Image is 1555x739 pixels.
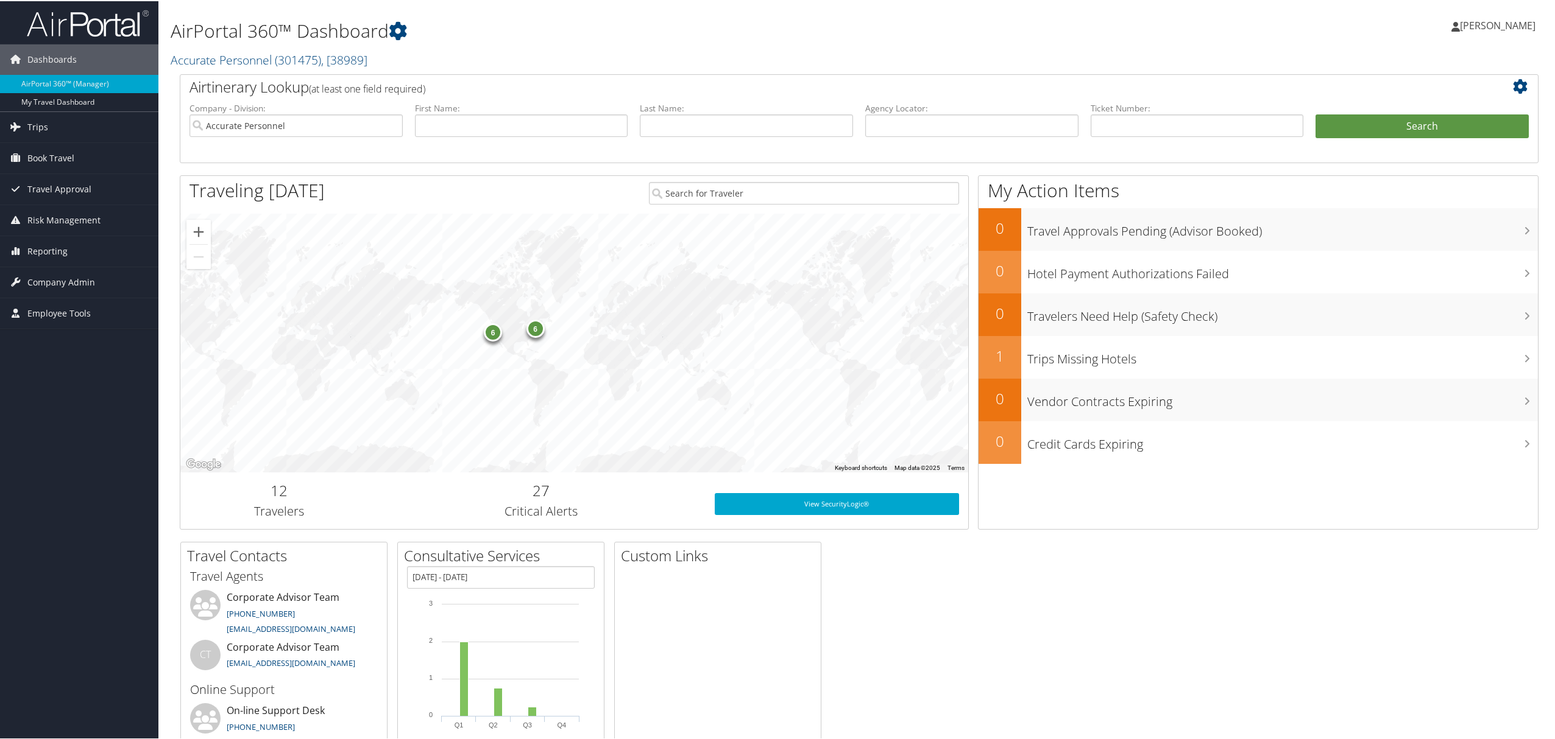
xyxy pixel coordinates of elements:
[187,544,387,565] h2: Travel Contacts
[715,492,959,514] a: View SecurityLogic®
[979,387,1021,408] h2: 0
[484,322,502,340] div: 6
[27,111,48,141] span: Trips
[979,250,1538,292] a: 0Hotel Payment Authorizations Failed
[227,720,295,731] a: [PHONE_NUMBER]
[640,101,853,113] label: Last Name:
[429,636,433,643] tspan: 2
[526,318,545,337] div: 6
[190,502,368,519] h3: Travelers
[979,430,1021,450] h2: 0
[979,217,1021,237] h2: 0
[27,8,149,37] img: airportal-logo.png
[27,297,91,327] span: Employee Tools
[429,710,433,717] tspan: 0
[489,720,498,727] text: Q2
[865,101,1079,113] label: Agency Locator:
[27,43,77,74] span: Dashboards
[186,219,211,243] button: Zoom in
[184,639,384,678] li: Corporate Advisor Team
[1027,301,1538,324] h3: Travelers Need Help (Safety Check)
[275,51,321,67] span: ( 301475 )
[455,720,464,727] text: Q1
[190,101,403,113] label: Company - Division:
[979,377,1538,420] a: 0Vendor Contracts Expiring
[948,463,965,470] a: Terms (opens in new tab)
[27,173,91,203] span: Travel Approval
[979,207,1538,250] a: 0Travel Approvals Pending (Advisor Booked)
[1027,258,1538,281] h3: Hotel Payment Authorizations Failed
[171,17,1089,43] h1: AirPortal 360™ Dashboard
[227,622,355,633] a: [EMAIL_ADDRESS][DOMAIN_NAME]
[190,177,325,202] h1: Traveling [DATE]
[835,463,887,471] button: Keyboard shortcuts
[979,177,1538,202] h1: My Action Items
[649,181,959,203] input: Search for Traveler
[979,259,1021,280] h2: 0
[1027,429,1538,452] h3: Credit Cards Expiring
[1027,386,1538,409] h3: Vendor Contracts Expiring
[183,455,224,471] a: Open this area in Google Maps (opens a new window)
[894,463,940,470] span: Map data ©2025
[190,639,221,669] div: CT
[27,266,95,296] span: Company Admin
[321,51,367,67] span: , [ 38989 ]
[1027,215,1538,239] h3: Travel Approvals Pending (Advisor Booked)
[386,479,696,500] h2: 27
[1460,18,1536,31] span: [PERSON_NAME]
[27,204,101,234] span: Risk Management
[1451,6,1548,43] a: [PERSON_NAME]
[523,720,532,727] text: Q3
[183,455,224,471] img: Google
[1091,101,1304,113] label: Ticket Number:
[190,680,378,697] h3: Online Support
[190,567,378,584] h3: Travel Agents
[184,589,384,639] li: Corporate Advisor Team
[621,544,821,565] h2: Custom Links
[190,75,1415,96] h2: Airtinerary Lookup
[186,243,211,268] button: Zoom out
[227,656,355,667] a: [EMAIL_ADDRESS][DOMAIN_NAME]
[979,335,1538,377] a: 1Trips Missing Hotels
[27,235,68,265] span: Reporting
[386,502,696,519] h3: Critical Alerts
[558,720,567,727] text: Q4
[1027,343,1538,366] h3: Trips Missing Hotels
[190,479,368,500] h2: 12
[979,345,1021,365] h2: 1
[429,673,433,680] tspan: 1
[979,420,1538,463] a: 0Credit Cards Expiring
[979,302,1021,323] h2: 0
[429,598,433,606] tspan: 3
[227,607,295,618] a: [PHONE_NUMBER]
[415,101,628,113] label: First Name:
[27,142,74,172] span: Book Travel
[1316,113,1529,138] button: Search
[171,51,367,67] a: Accurate Personnel
[309,81,425,94] span: (at least one field required)
[979,292,1538,335] a: 0Travelers Need Help (Safety Check)
[404,544,604,565] h2: Consultative Services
